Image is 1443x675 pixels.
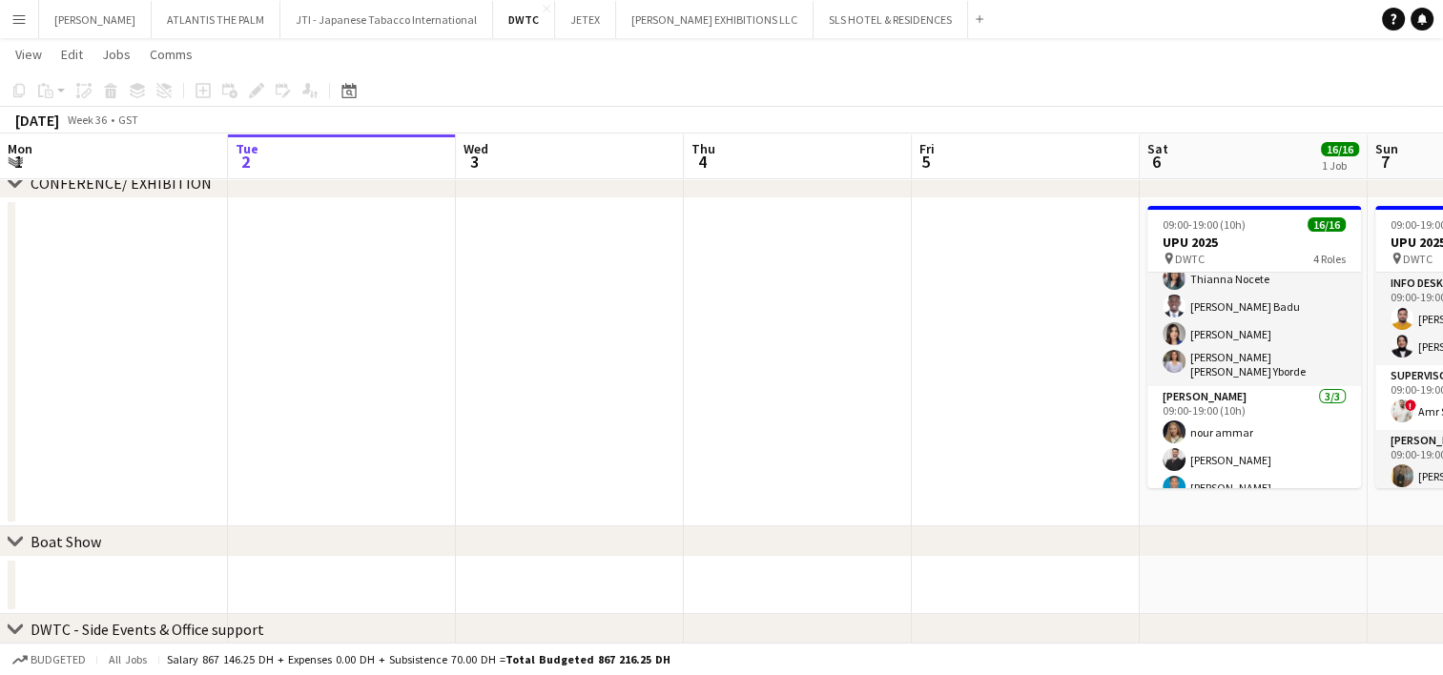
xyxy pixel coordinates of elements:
span: 16/16 [1308,217,1346,232]
span: 4 [689,151,715,173]
span: Fri [919,140,935,157]
div: 1 Job [1322,158,1358,173]
span: 3 [461,151,488,173]
button: SLS HOTEL & RESIDENCES [814,1,968,38]
span: Mon [8,140,32,157]
span: DWTC [1403,252,1433,266]
app-card-role: [PERSON_NAME]3/309:00-19:00 (10h)nour ammar[PERSON_NAME][PERSON_NAME] [1147,386,1361,506]
button: DWTC [493,1,555,38]
span: Total Budgeted 867 216.25 DH [505,652,670,666]
div: [DATE] [15,111,59,130]
a: View [8,42,50,67]
a: Edit [53,42,91,67]
span: 5 [917,151,935,173]
button: [PERSON_NAME] [39,1,152,38]
button: Budgeted [10,649,89,670]
a: Comms [142,42,200,67]
span: 1 [5,151,32,173]
span: Budgeted [31,653,86,666]
span: Week 36 [63,112,111,127]
span: 7 [1372,151,1398,173]
span: ! [1405,399,1416,411]
span: All jobs [105,652,151,666]
span: Wed [464,140,488,157]
button: ATLANTIS THE PALM [152,1,280,38]
h3: UPU 2025 [1147,234,1361,251]
app-job-card: 09:00-19:00 (10h)16/16UPU 2025 DWTC4 Roles[PERSON_NAME][DEMOGRAPHIC_DATA] [PERSON_NAME]Iheb Bouzr... [1147,206,1361,488]
div: Boat Show [31,532,101,551]
div: Salary 867 146.25 DH + Expenses 0.00 DH + Subsistence 70.00 DH = [167,652,670,666]
span: Tue [236,140,258,157]
div: GST [118,112,138,127]
span: DWTC [1175,252,1205,266]
div: DWTC - Side Events & Office support [31,620,264,639]
span: Thu [691,140,715,157]
span: Sat [1147,140,1168,157]
button: JTI - Japanese Tabacco International [280,1,493,38]
button: [PERSON_NAME] EXHIBITIONS LLC [616,1,814,38]
span: Jobs [102,46,131,63]
span: Comms [150,46,193,63]
span: View [15,46,42,63]
span: 2 [233,151,258,173]
span: 6 [1144,151,1168,173]
button: JETEX [555,1,616,38]
span: 09:00-19:00 (10h) [1163,217,1246,232]
span: Sun [1375,140,1398,157]
span: 16/16 [1321,142,1359,156]
span: 4 Roles [1313,252,1346,266]
div: CONFERENCE/ EXHIBITION [31,174,212,193]
a: Jobs [94,42,138,67]
span: Edit [61,46,83,63]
